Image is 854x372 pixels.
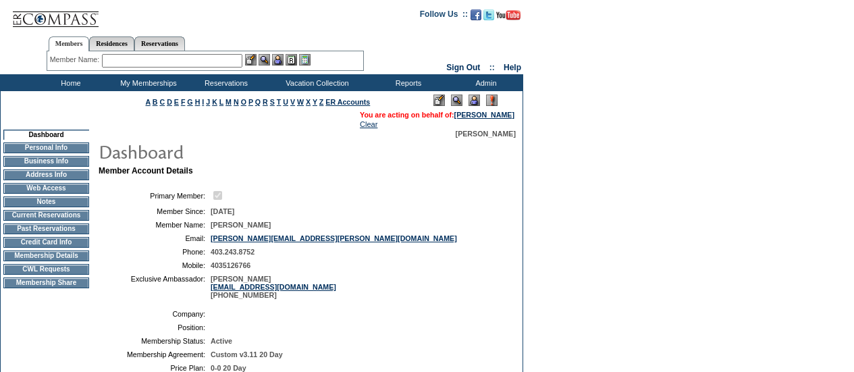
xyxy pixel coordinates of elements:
td: Mobile: [104,261,205,269]
span: You are acting on behalf of: [360,111,514,119]
td: Personal Info [3,142,89,153]
td: Admin [446,74,523,91]
a: Become our fan on Facebook [471,14,481,22]
span: [PERSON_NAME] [PHONE_NUMBER] [211,275,336,299]
td: Membership Agreement: [104,350,205,358]
a: Q [255,98,261,106]
td: Notes [3,196,89,207]
span: 403.243.8752 [211,248,255,256]
a: B [153,98,158,106]
td: Member Since: [104,207,205,215]
span: [PERSON_NAME] [456,130,516,138]
img: Edit Mode [433,95,445,106]
a: Y [313,98,317,106]
a: N [234,98,239,106]
img: b_edit.gif [245,54,257,65]
td: Membership Status: [104,337,205,345]
img: Log Concern/Member Elevation [486,95,498,106]
a: [PERSON_NAME][EMAIL_ADDRESS][PERSON_NAME][DOMAIN_NAME] [211,234,457,242]
img: Impersonate [272,54,284,65]
a: Reservations [134,36,185,51]
a: L [219,98,223,106]
a: Sign Out [446,63,480,72]
a: [EMAIL_ADDRESS][DOMAIN_NAME] [211,283,336,291]
a: V [290,98,295,106]
td: Business Info [3,156,89,167]
a: Follow us on Twitter [483,14,494,22]
a: ER Accounts [325,98,370,106]
a: I [202,98,204,106]
a: [PERSON_NAME] [454,111,514,119]
td: My Memberships [108,74,186,91]
td: Price Plan: [104,364,205,372]
a: G [187,98,192,106]
td: Company: [104,310,205,318]
a: C [159,98,165,106]
td: Web Access [3,183,89,194]
td: Address Info [3,169,89,180]
td: Reports [368,74,446,91]
a: U [283,98,288,106]
img: View Mode [451,95,462,106]
img: pgTtlDashboard.gif [98,138,368,165]
a: J [206,98,210,106]
span: Active [211,337,232,345]
span: :: [489,63,495,72]
a: Help [504,63,521,72]
td: Exclusive Ambassador: [104,275,205,299]
a: A [146,98,151,106]
td: Follow Us :: [420,8,468,24]
span: 0-0 20 Day [211,364,246,372]
span: Custom v3.11 20 Day [211,350,283,358]
b: Member Account Details [99,166,193,176]
td: Home [30,74,108,91]
a: E [174,98,179,106]
td: Membership Details [3,250,89,261]
td: Reservations [186,74,263,91]
a: W [297,98,304,106]
td: Current Reservations [3,210,89,221]
td: Phone: [104,248,205,256]
img: Impersonate [469,95,480,106]
img: Reservations [286,54,297,65]
a: T [277,98,282,106]
a: F [181,98,186,106]
td: CWL Requests [3,264,89,275]
a: H [195,98,201,106]
img: Subscribe to our YouTube Channel [496,10,521,20]
span: 4035126766 [211,261,250,269]
a: Residences [89,36,134,51]
img: Follow us on Twitter [483,9,494,20]
a: R [263,98,268,106]
a: Members [49,36,90,51]
td: Membership Share [3,277,89,288]
div: Member Name: [50,54,102,65]
img: View [259,54,270,65]
td: Credit Card Info [3,237,89,248]
a: K [212,98,217,106]
a: M [225,98,232,106]
img: Become our fan on Facebook [471,9,481,20]
td: Past Reservations [3,223,89,234]
span: [DATE] [211,207,234,215]
a: O [241,98,246,106]
td: Primary Member: [104,189,205,202]
td: Dashboard [3,130,89,140]
a: P [248,98,253,106]
a: Clear [360,120,377,128]
a: Z [319,98,324,106]
td: Position: [104,323,205,331]
td: Email: [104,234,205,242]
a: Subscribe to our YouTube Channel [496,14,521,22]
img: b_calculator.gif [299,54,311,65]
a: D [167,98,172,106]
td: Member Name: [104,221,205,229]
span: [PERSON_NAME] [211,221,271,229]
a: S [270,98,275,106]
a: X [306,98,311,106]
td: Vacation Collection [263,74,368,91]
